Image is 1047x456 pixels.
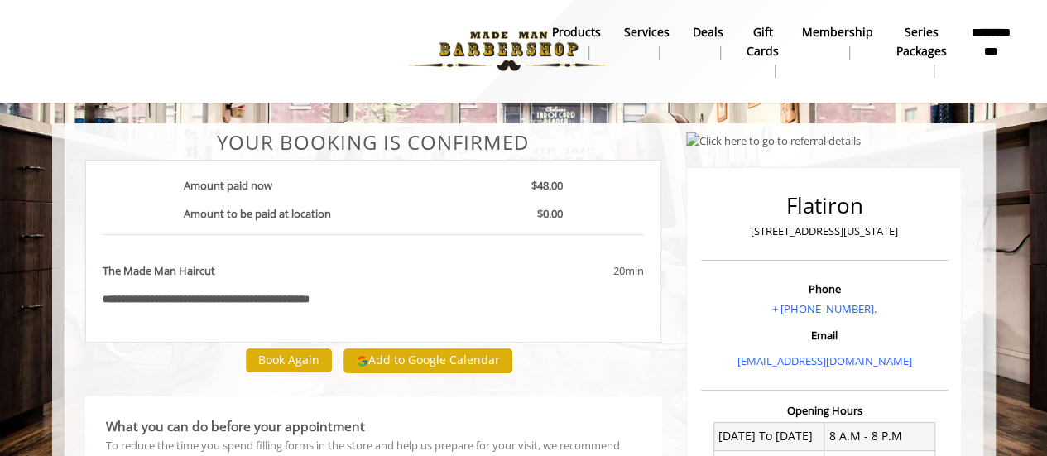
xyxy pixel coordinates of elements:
[184,178,272,193] b: Amount paid now
[343,348,512,373] button: Add to Google Calendar
[537,206,563,221] b: $0.00
[824,422,935,450] td: 8 A.M - 8 P.M
[106,417,365,435] b: What you can do before your appointment
[705,283,944,295] h3: Phone
[612,21,681,64] a: ServicesServices
[693,23,723,41] b: Deals
[103,262,215,280] b: The Made Man Haircut
[735,21,790,82] a: Gift cardsgift cards
[395,6,622,97] img: Made Man Barbershop logo
[552,23,601,41] b: products
[624,23,670,41] b: Services
[705,223,944,240] p: [STREET_ADDRESS][US_STATE]
[686,132,861,150] img: Click here to go to referral details
[885,21,958,82] a: Series packagesSeries packages
[480,262,644,280] div: 20min
[737,353,911,368] a: [EMAIL_ADDRESS][DOMAIN_NAME]
[790,21,885,64] a: MembershipMembership
[531,178,563,193] b: $48.00
[802,23,873,41] b: Membership
[713,422,824,450] td: [DATE] To [DATE]
[540,21,612,64] a: Productsproducts
[772,301,877,316] a: + [PHONE_NUMBER].
[705,194,944,218] h2: Flatiron
[85,132,662,153] center: Your Booking is confirmed
[705,329,944,341] h3: Email
[747,23,779,60] b: gift cards
[246,348,332,372] button: Book Again
[701,405,948,416] h3: Opening Hours
[681,21,735,64] a: DealsDeals
[184,206,331,221] b: Amount to be paid at location
[896,23,947,60] b: Series packages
